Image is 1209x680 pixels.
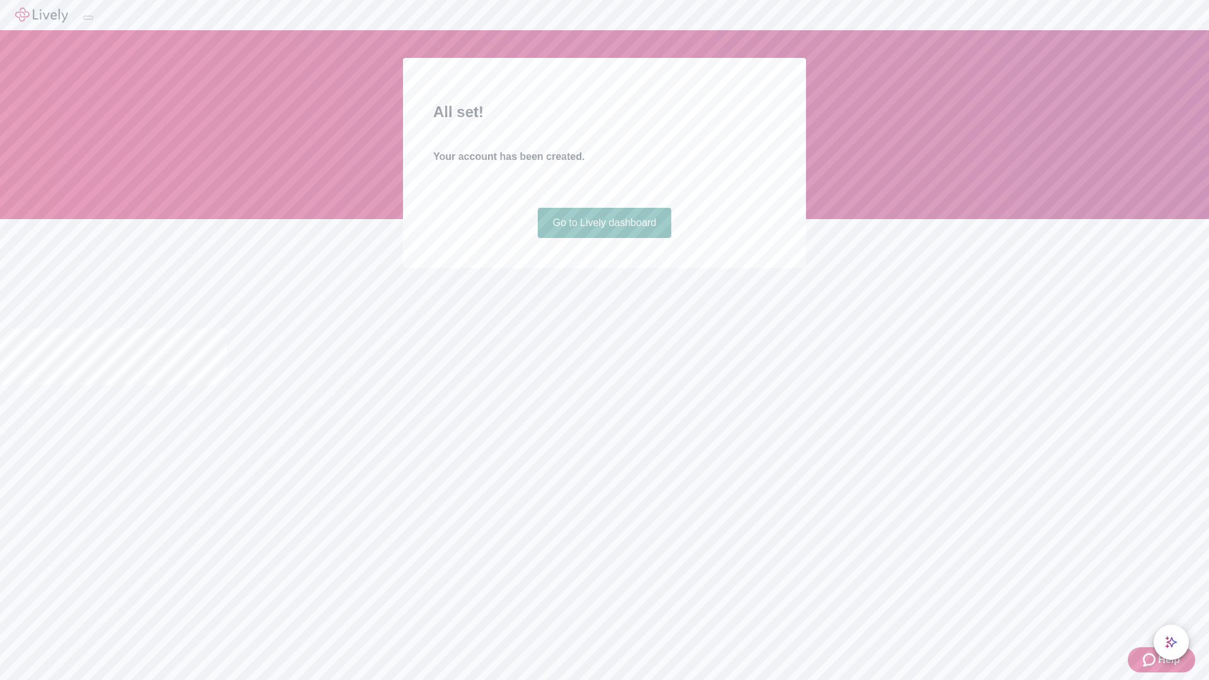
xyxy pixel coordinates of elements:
[83,16,93,20] button: Log out
[1158,652,1180,667] span: Help
[538,208,672,238] a: Go to Lively dashboard
[433,149,776,164] h4: Your account has been created.
[1143,652,1158,667] svg: Zendesk support icon
[433,101,776,123] h2: All set!
[1165,636,1178,649] svg: Lively AI Assistant
[15,8,68,23] img: Lively
[1154,625,1189,660] button: chat
[1128,647,1195,672] button: Zendesk support iconHelp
